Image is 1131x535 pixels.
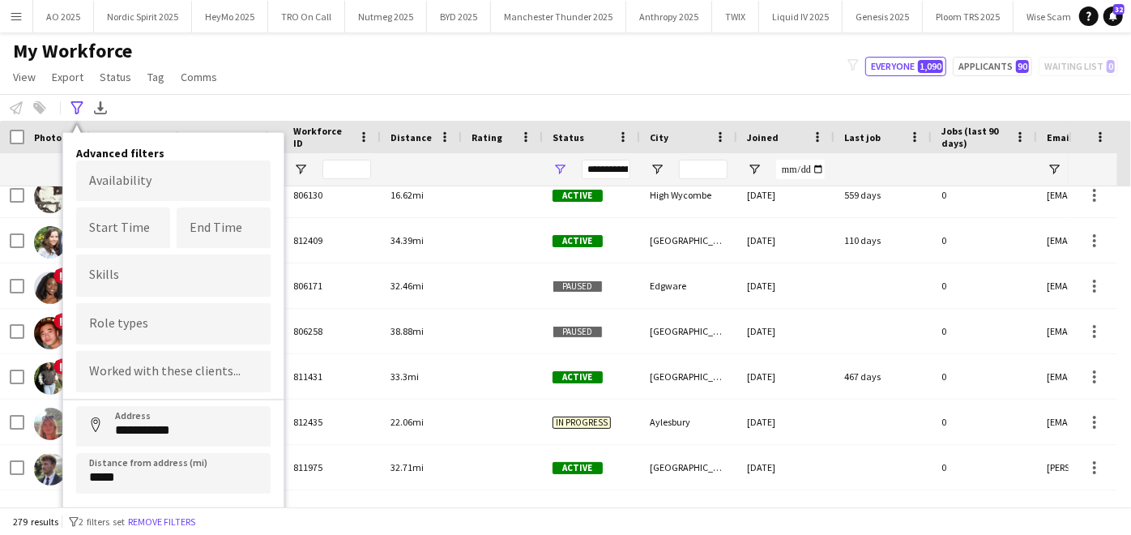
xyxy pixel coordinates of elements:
span: Comms [181,70,217,84]
span: 32.46mi [391,280,424,292]
div: Aylesbury [640,400,737,444]
div: [GEOGRAPHIC_DATA] [640,309,737,353]
button: TRO On Call [268,1,345,32]
div: 0 [932,400,1037,444]
span: Paused [553,326,603,338]
button: Ploom TRS 2025 [923,1,1014,32]
img: Chloe Hawes [34,408,66,440]
img: Chikamso Jacinta Adinde [34,362,66,395]
span: Distance [391,131,432,143]
button: TWIX [712,1,759,32]
span: First Name [115,131,164,143]
span: 33.3mi [391,370,419,383]
div: 559 days [834,173,932,217]
button: HeyMo 2025 [192,1,268,32]
span: Status [553,131,584,143]
span: 16.62mi [391,189,424,201]
div: 806130 [284,173,381,217]
span: Joined [747,131,779,143]
span: Last job [844,131,881,143]
div: 811431 [284,354,381,399]
a: Status [93,66,138,88]
img: Chi Ho Chan [34,317,66,349]
img: Christopher Cowell [34,453,66,486]
div: [DATE] [737,173,834,217]
input: Workforce ID Filter Input [322,160,371,179]
span: Active [553,190,603,202]
div: 0 [932,263,1037,308]
span: 2 filters set [79,516,125,528]
div: 0 [932,445,1037,490]
button: Open Filter Menu [293,162,308,177]
div: 811975 [284,445,381,490]
span: Active [553,462,603,474]
button: Liquid IV 2025 [759,1,843,32]
img: Charlotte Tonge [34,226,66,259]
span: ! [53,358,70,374]
span: Status [100,70,131,84]
div: 806171 [284,263,381,308]
div: [GEOGRAPHIC_DATA] [640,218,737,263]
button: Nordic Spirit 2025 [94,1,192,32]
button: AO 2025 [33,1,94,32]
button: Everyone1,090 [865,57,946,76]
a: View [6,66,42,88]
div: 812435 [284,400,381,444]
button: Wise Scam [1014,1,1085,32]
div: [DATE] [737,400,834,444]
button: Open Filter Menu [650,162,664,177]
span: 32.71mi [391,461,424,473]
span: Export [52,70,83,84]
div: 0 [932,218,1037,263]
div: [DATE] [737,263,834,308]
span: Email [1047,131,1073,143]
span: Active [553,235,603,247]
input: Type to search clients... [89,365,258,379]
button: Anthropy 2025 [626,1,712,32]
button: Nutmeg 2025 [345,1,427,32]
a: Comms [174,66,224,88]
div: 0 [932,173,1037,217]
app-action-btn: Export XLSX [91,98,110,118]
span: 90 [1016,60,1029,73]
img: Charlotte Day [34,181,66,213]
button: Remove filters [125,513,198,531]
span: 1,090 [918,60,943,73]
button: Applicants90 [953,57,1032,76]
span: 38.88mi [391,325,424,337]
span: ! [53,267,70,284]
span: Rating [472,131,502,143]
button: Open Filter Menu [747,162,762,177]
span: In progress [553,417,611,429]
button: Open Filter Menu [1047,162,1061,177]
input: Joined Filter Input [776,160,825,179]
span: 32 [1113,4,1125,15]
input: Type to search skills... [89,268,258,283]
div: High Wycombe [640,173,737,217]
app-action-btn: Advanced filters [67,98,87,118]
span: My Workforce [13,39,132,63]
button: BYD 2025 [427,1,491,32]
span: City [650,131,668,143]
h4: Advanced filters [76,146,271,160]
span: View [13,70,36,84]
div: 0 [932,309,1037,353]
input: Type to search role types... [89,316,258,331]
input: City Filter Input [679,160,728,179]
span: Tag [147,70,164,84]
button: Open Filter Menu [553,162,567,177]
span: Jobs (last 90 days) [941,125,1008,149]
div: Edgware [640,263,737,308]
a: 32 [1103,6,1123,26]
div: 467 days [834,354,932,399]
div: [DATE] [737,490,834,535]
span: ! [53,313,70,329]
div: [GEOGRAPHIC_DATA] [640,354,737,399]
a: Export [45,66,90,88]
div: 0 [932,490,1037,535]
div: [GEOGRAPHIC_DATA] [640,490,737,535]
span: 34.39mi [391,234,424,246]
div: [DATE] [737,218,834,263]
img: Chevonne Jones [34,272,66,304]
span: 22.06mi [391,416,424,428]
